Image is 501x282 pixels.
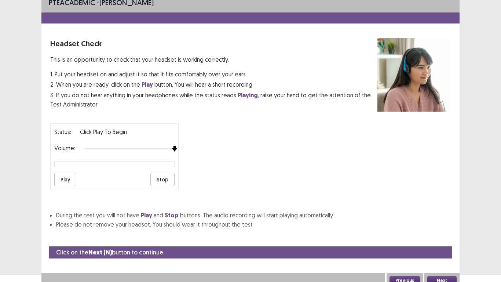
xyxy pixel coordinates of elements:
li: During the test you will not have and buttons. The audio recording will start playing automatically [56,211,451,220]
strong: Playing [238,91,258,99]
p: Status: [54,127,71,136]
p: Click on the button to continue. [56,248,164,257]
button: Play [54,173,76,186]
p: 2. When you are ready, click on the button. You will hear a short recording [50,80,377,89]
p: 1. Put your headset on and adjust it so that it fits comfortably over your ears [50,70,377,79]
strong: Stop [165,211,179,219]
li: Please do not remove your headset. You should wear it throughout the test [56,220,451,229]
strong: Play [141,211,152,219]
img: headset test [377,38,451,112]
p: Volume: [54,144,75,152]
button: Stop [150,173,175,186]
img: arrow-thumb [172,146,178,152]
strong: Play [142,81,153,88]
p: This is an opportunity to check that your headset is working correctly. [50,55,377,64]
strong: Next (N) [88,249,112,256]
p: Headset Check [50,38,377,49]
p: Click Play to Begin [80,127,127,136]
p: 3. If you do not hear anything in your headphones while the status reads , raise your hand to get... [50,91,377,109]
